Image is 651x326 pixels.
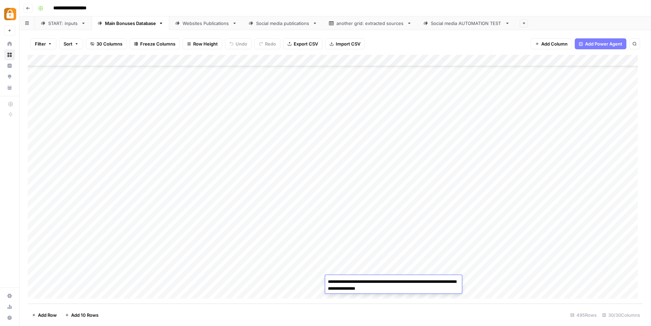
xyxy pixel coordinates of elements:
span: Add 10 Rows [71,312,98,318]
a: Opportunities [4,71,15,82]
div: 30/30 Columns [599,310,643,321]
button: Row Height [183,38,222,49]
a: Websites Publications [169,16,243,30]
span: Import CSV [336,40,360,47]
button: Filter [30,38,56,49]
a: Social media publications [243,16,323,30]
div: Websites Publications [183,20,229,27]
button: Add Row [28,310,61,321]
span: Row Height [193,40,218,47]
span: Filter [35,40,46,47]
a: Browse [4,49,15,60]
div: Social media AUTOMATION TEST [431,20,502,27]
span: Export CSV [294,40,318,47]
button: Add Column [531,38,572,49]
div: START: inputs [48,20,78,27]
div: Main Bonuses Database [105,20,156,27]
span: Redo [265,40,276,47]
button: Help + Support [4,312,15,323]
button: Export CSV [283,38,322,49]
button: Redo [254,38,280,49]
div: another grid: extracted sources [336,20,404,27]
a: START: inputs [35,16,92,30]
span: Add Column [541,40,568,47]
a: Settings [4,290,15,301]
button: Add Power Agent [575,38,626,49]
img: Adzz Logo [4,8,16,20]
a: Main Bonuses Database [92,16,169,30]
div: Social media publications [256,20,310,27]
button: Sort [59,38,83,49]
a: Usage [4,301,15,312]
button: Undo [225,38,252,49]
a: Your Data [4,82,15,93]
span: Freeze Columns [140,40,175,47]
button: Workspace: Adzz [4,5,15,23]
button: Add 10 Rows [61,310,103,321]
button: 30 Columns [86,38,127,49]
span: 30 Columns [96,40,122,47]
button: Import CSV [325,38,365,49]
a: Insights [4,60,15,71]
span: Add Power Agent [585,40,622,47]
button: Freeze Columns [130,38,180,49]
a: Home [4,38,15,49]
a: another grid: extracted sources [323,16,417,30]
span: Undo [236,40,247,47]
span: Add Row [38,312,57,318]
span: Sort [64,40,72,47]
div: 495 Rows [568,310,599,321]
a: Social media AUTOMATION TEST [417,16,516,30]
